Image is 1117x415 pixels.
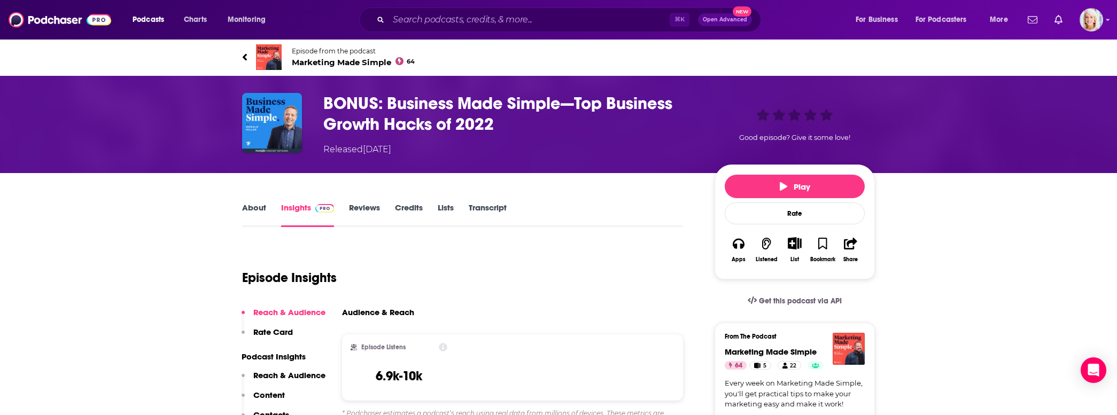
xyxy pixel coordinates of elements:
[242,202,266,227] a: About
[292,47,415,55] span: Episode from the podcast
[739,288,850,314] a: Get this podcast via API
[242,307,325,327] button: Reach & Audience
[469,202,507,227] a: Transcript
[725,202,865,224] div: Rate
[670,13,689,27] span: ⌘ K
[703,17,747,22] span: Open Advanced
[395,202,423,227] a: Credits
[253,370,325,380] p: Reach & Audience
[228,12,266,27] span: Monitoring
[725,347,817,357] a: Marketing Made Simple
[780,182,810,192] span: Play
[810,256,835,263] div: Bookmark
[315,204,334,213] img: Podchaser Pro
[725,361,747,370] a: 64
[733,6,752,17] span: New
[184,12,207,27] span: Charts
[342,307,414,317] h3: Audience & Reach
[756,256,778,263] div: Listened
[349,202,380,227] a: Reviews
[781,230,809,269] div: Show More ButtonList
[790,361,796,371] span: 22
[438,202,454,227] a: Lists
[220,11,280,28] button: open menu
[242,44,875,70] a: Marketing Made SimpleEpisode from the podcastMarketing Made Simple64
[125,11,178,28] button: open menu
[1023,11,1042,29] a: Show notifications dropdown
[133,12,164,27] span: Podcasts
[833,333,865,365] img: Marketing Made Simple
[369,7,771,32] div: Search podcasts, credits, & more...
[242,93,302,153] img: BONUS: Business Made Simple—Top Business Growth Hacks of 2022
[790,256,799,263] div: List
[281,202,334,227] a: InsightsPodchaser Pro
[242,370,325,390] button: Reach & Audience
[698,13,752,26] button: Open AdvancedNew
[323,93,697,135] h3: BONUS: Business Made Simple—Top Business Growth Hacks of 2022
[763,361,766,371] span: 5
[725,333,856,340] h3: From The Podcast
[1080,8,1103,32] img: User Profile
[253,390,285,400] p: Content
[739,134,850,142] span: Good episode? Give it some love!
[982,11,1021,28] button: open menu
[990,12,1008,27] span: More
[253,327,293,337] p: Rate Card
[909,11,982,28] button: open menu
[177,11,213,28] a: Charts
[778,361,801,370] a: 22
[242,351,325,362] p: Podcast Insights
[856,12,898,27] span: For Business
[749,361,771,370] a: 5
[1080,8,1103,32] span: Logged in as ashtonrc
[389,11,670,28] input: Search podcasts, credits, & more...
[837,230,865,269] button: Share
[735,361,742,371] span: 64
[843,256,858,263] div: Share
[407,59,415,64] span: 64
[242,270,337,286] h1: Episode Insights
[732,256,746,263] div: Apps
[784,237,805,249] button: Show More Button
[361,343,406,351] h2: Episode Listens
[725,378,865,410] a: Every week on Marketing Made Simple, you'll get practical tips to make your marketing easy and ma...
[916,12,967,27] span: For Podcasters
[753,230,780,269] button: Listened
[256,44,282,70] img: Marketing Made Simple
[323,143,391,156] div: Released [DATE]
[292,57,415,67] span: Marketing Made Simple
[809,230,836,269] button: Bookmark
[253,307,325,317] p: Reach & Audience
[9,10,111,30] img: Podchaser - Follow, Share and Rate Podcasts
[848,11,911,28] button: open menu
[725,230,753,269] button: Apps
[1080,8,1103,32] button: Show profile menu
[242,327,293,347] button: Rate Card
[1050,11,1067,29] a: Show notifications dropdown
[759,296,842,306] span: Get this podcast via API
[725,175,865,198] button: Play
[376,368,422,384] h3: 6.9k-10k
[242,390,285,410] button: Content
[1081,357,1106,383] div: Open Intercom Messenger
